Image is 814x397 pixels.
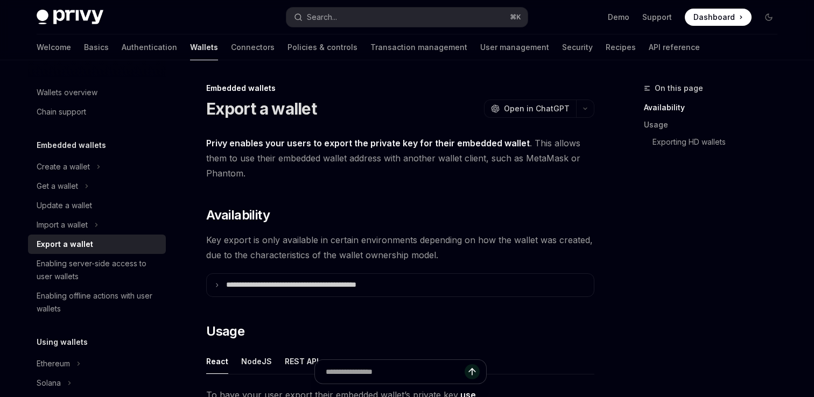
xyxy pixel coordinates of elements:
a: Dashboard [685,9,752,26]
button: Search...⌘K [286,8,528,27]
a: User management [480,34,549,60]
div: Embedded wallets [206,83,594,94]
a: Recipes [606,34,636,60]
div: Enabling server-side access to user wallets [37,257,159,283]
h1: Export a wallet [206,99,317,118]
button: NodeJS [241,349,272,374]
div: Update a wallet [37,199,92,212]
div: Wallets overview [37,86,97,99]
img: dark logo [37,10,103,25]
div: Import a wallet [37,218,88,231]
div: Search... [307,11,337,24]
a: Transaction management [370,34,467,60]
button: Open in ChatGPT [484,100,576,118]
a: Authentication [122,34,177,60]
span: Availability [206,207,270,224]
div: Enabling offline actions with user wallets [37,289,159,315]
div: Create a wallet [37,160,90,173]
a: Security [562,34,593,60]
span: Key export is only available in certain environments depending on how the wallet was created, due... [206,232,594,263]
span: On this page [655,82,703,95]
a: Chain support [28,102,166,122]
span: Open in ChatGPT [504,103,570,114]
a: Export a wallet [28,235,166,254]
a: Wallets overview [28,83,166,102]
a: Demo [608,12,629,23]
strong: Privy enables your users to export the private key for their embedded wallet [206,138,530,148]
div: Solana [37,377,61,389]
a: Enabling server-side access to user wallets [28,254,166,286]
a: Welcome [37,34,71,60]
span: . This allows them to use their embedded wallet address with another wallet client, such as MetaM... [206,136,594,181]
span: Dashboard [693,12,735,23]
div: Export a wallet [37,238,93,251]
a: Exporting HD wallets [652,133,786,151]
a: Wallets [190,34,218,60]
div: Chain support [37,105,86,118]
a: Connectors [231,34,275,60]
a: Usage [644,116,786,133]
span: Usage [206,323,244,340]
a: Policies & controls [287,34,357,60]
div: Ethereum [37,357,70,370]
a: Availability [644,99,786,116]
button: React [206,349,228,374]
h5: Embedded wallets [37,139,106,152]
a: Enabling offline actions with user wallets [28,286,166,318]
h5: Using wallets [37,336,88,349]
button: Toggle dark mode [760,9,777,26]
button: Send message [465,364,480,379]
a: API reference [649,34,700,60]
span: ⌘ K [510,13,521,22]
a: Support [642,12,672,23]
div: Get a wallet [37,180,78,193]
button: REST API [285,349,319,374]
a: Update a wallet [28,196,166,215]
a: Basics [84,34,109,60]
